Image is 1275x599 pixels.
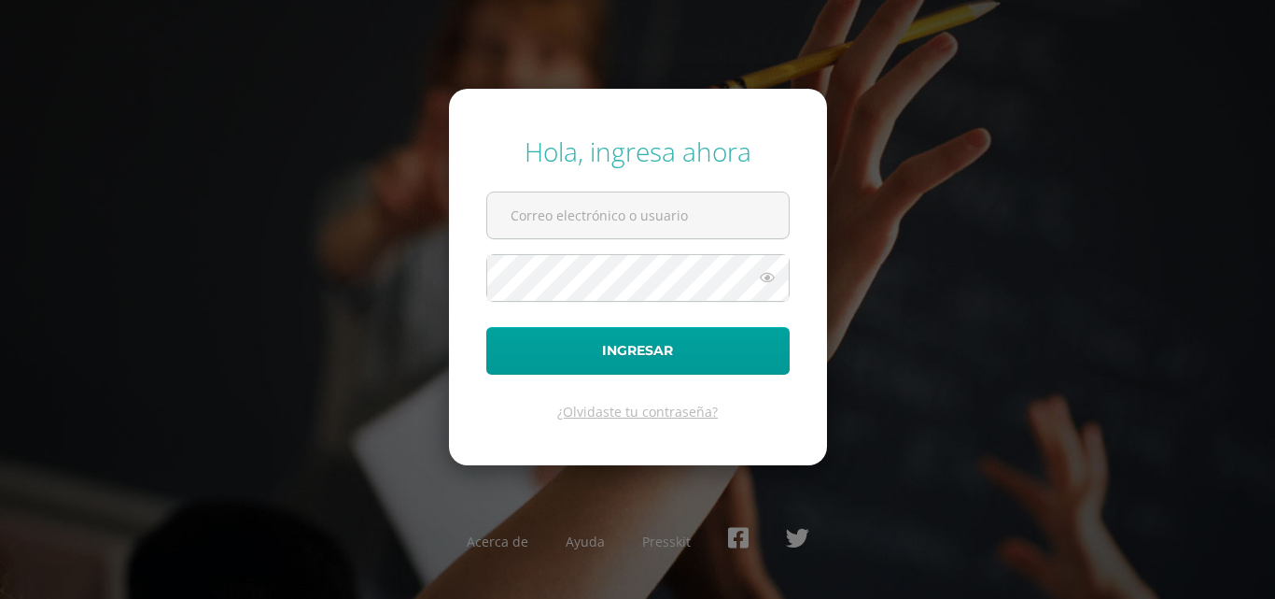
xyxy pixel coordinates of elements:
[486,134,790,169] div: Hola, ingresa ahora
[642,533,691,550] a: Presskit
[557,403,718,421] a: ¿Olvidaste tu contraseña?
[487,193,789,238] input: Correo electrónico o usuario
[467,533,528,550] a: Acerca de
[566,533,605,550] a: Ayuda
[486,327,790,375] button: Ingresar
